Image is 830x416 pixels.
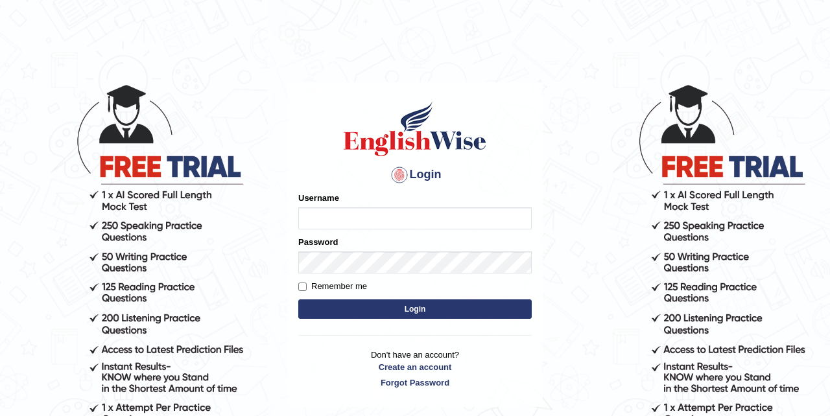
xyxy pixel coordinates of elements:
[298,349,532,389] p: Don't have an account?
[298,361,532,373] a: Create an account
[298,192,339,204] label: Username
[298,236,338,248] label: Password
[341,100,489,158] img: Logo of English Wise sign in for intelligent practice with AI
[298,299,532,319] button: Login
[298,280,367,293] label: Remember me
[298,283,307,291] input: Remember me
[298,165,532,185] h4: Login
[298,376,532,389] a: Forgot Password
